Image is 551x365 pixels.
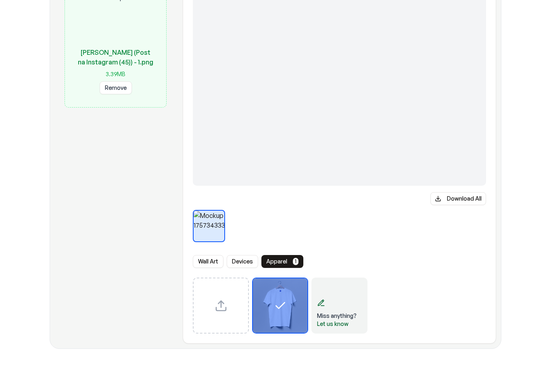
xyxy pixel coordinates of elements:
[227,255,258,268] button: Devices
[311,278,367,334] div: Send feedback
[317,312,357,320] div: Miss anything?
[78,48,153,67] p: [PERSON_NAME] (Post na Instagram (45)) - 1.png
[430,193,486,205] button: Download All
[293,258,298,265] span: 1
[193,278,249,334] div: Upload custom PSD template
[100,82,132,95] button: Remove
[317,320,357,328] div: Let us know
[193,255,223,268] button: Wall Art
[261,255,303,268] button: Apparel1
[252,278,308,334] div: Select template T-Shirt
[78,71,153,79] p: 3.39 MB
